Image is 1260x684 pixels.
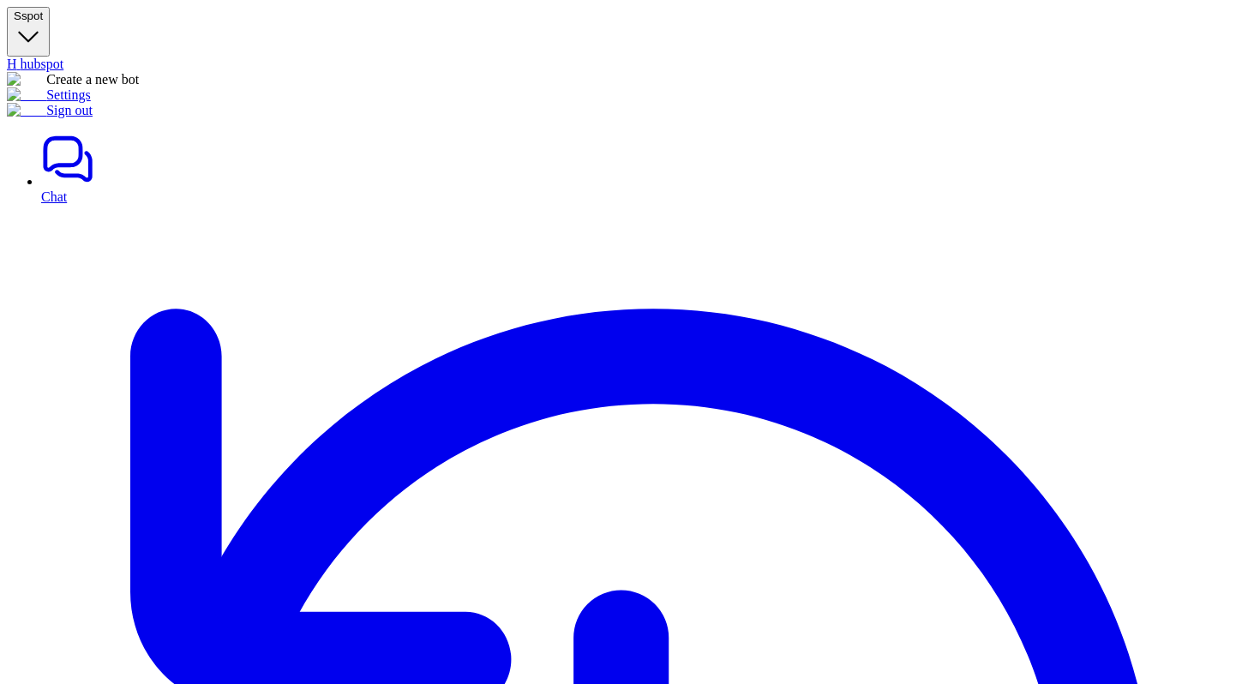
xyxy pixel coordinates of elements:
img: reset [7,72,46,87]
div: hubspot [7,57,1253,72]
span: spot [21,9,43,22]
a: Settings [7,87,91,102]
img: reset [7,103,46,118]
a: Sign out [7,103,93,117]
span: H [7,57,17,71]
div: Sspot [7,57,1253,118]
span: S [14,9,21,22]
a: Create a new bot [7,72,139,87]
img: reset [7,87,46,103]
button: Sspot [7,7,50,57]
